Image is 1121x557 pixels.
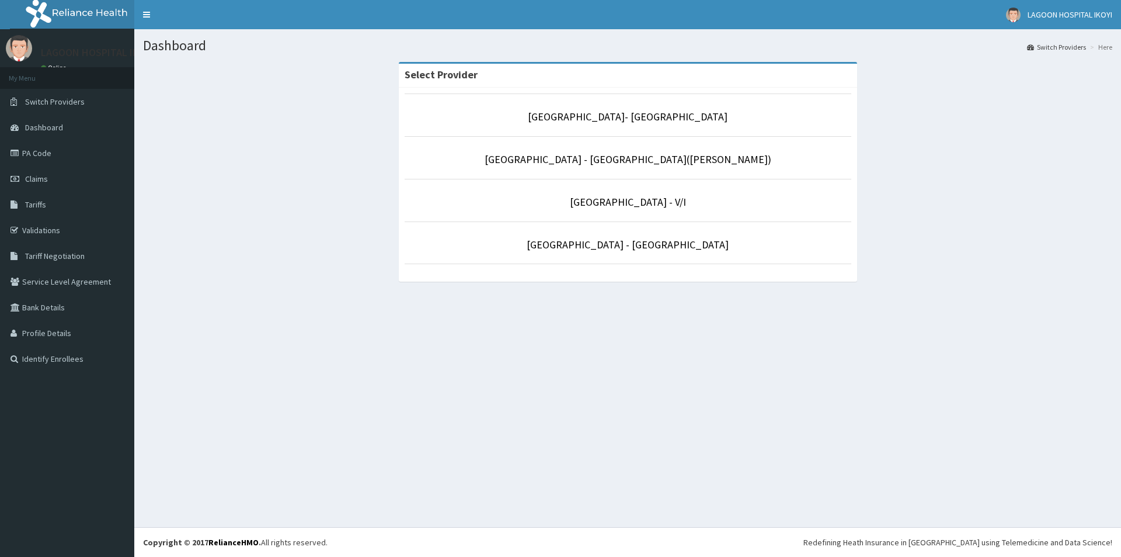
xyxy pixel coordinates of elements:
img: User Image [1006,8,1021,22]
a: [GEOGRAPHIC_DATA] - V/I [570,195,686,209]
strong: Copyright © 2017 . [143,537,261,548]
strong: Select Provider [405,68,478,81]
p: LAGOON HOSPITAL IKOYI [41,47,154,58]
span: LAGOON HOSPITAL IKOYI [1028,9,1112,20]
a: [GEOGRAPHIC_DATA] - [GEOGRAPHIC_DATA] [527,238,729,251]
li: Here [1087,42,1112,52]
a: [GEOGRAPHIC_DATA] - [GEOGRAPHIC_DATA]([PERSON_NAME]) [485,153,771,166]
span: Claims [25,174,48,184]
div: Redefining Heath Insurance in [GEOGRAPHIC_DATA] using Telemedicine and Data Science! [803,537,1112,548]
footer: All rights reserved. [134,527,1121,557]
a: Online [41,64,69,72]
a: Switch Providers [1027,42,1086,52]
a: [GEOGRAPHIC_DATA]- [GEOGRAPHIC_DATA] [528,110,727,123]
h1: Dashboard [143,38,1112,53]
span: Switch Providers [25,96,85,107]
a: RelianceHMO [208,537,259,548]
span: Tariff Negotiation [25,251,85,261]
img: User Image [6,35,32,61]
span: Dashboard [25,122,63,133]
span: Tariffs [25,199,46,210]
